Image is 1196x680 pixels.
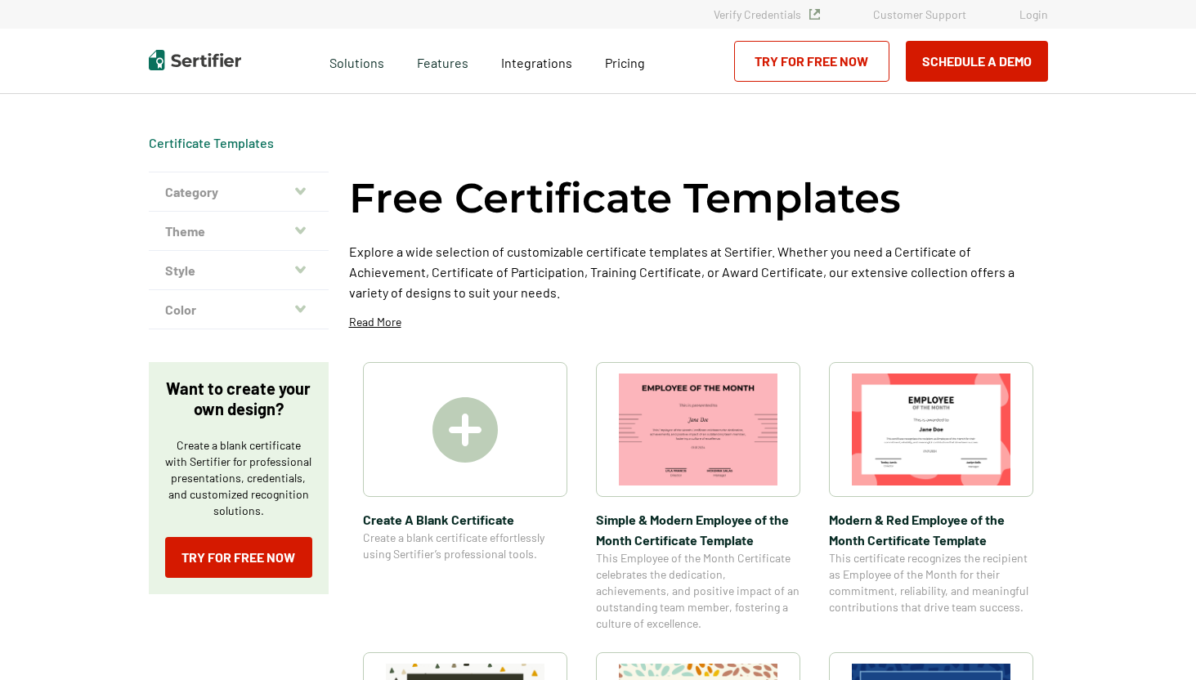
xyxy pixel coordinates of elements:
[596,550,800,632] span: This Employee of the Month Certificate celebrates the dedication, achievements, and positive impa...
[829,509,1033,550] span: Modern & Red Employee of the Month Certificate Template
[349,314,401,330] p: Read More
[417,51,468,71] span: Features
[149,212,329,251] button: Theme
[1019,7,1048,21] a: Login
[363,509,567,530] span: Create A Blank Certificate
[734,41,889,82] a: Try for Free Now
[349,241,1048,302] p: Explore a wide selection of customizable certificate templates at Sertifier. Whether you need a C...
[714,7,820,21] a: Verify Credentials
[149,135,274,150] a: Certificate Templates
[349,172,901,225] h1: Free Certificate Templates
[852,374,1010,485] img: Modern & Red Employee of the Month Certificate Template
[149,135,274,151] span: Certificate Templates
[149,50,241,70] img: Sertifier | Digital Credentialing Platform
[619,374,777,485] img: Simple & Modern Employee of the Month Certificate Template
[596,509,800,550] span: Simple & Modern Employee of the Month Certificate Template
[829,550,1033,615] span: This certificate recognizes the recipient as Employee of the Month for their commitment, reliabil...
[501,55,572,70] span: Integrations
[873,7,966,21] a: Customer Support
[432,397,498,463] img: Create A Blank Certificate
[149,251,329,290] button: Style
[605,51,645,71] a: Pricing
[149,290,329,329] button: Color
[149,135,274,151] div: Breadcrumb
[596,362,800,632] a: Simple & Modern Employee of the Month Certificate TemplateSimple & Modern Employee of the Month C...
[149,172,329,212] button: Category
[501,51,572,71] a: Integrations
[329,51,384,71] span: Solutions
[165,537,312,578] a: Try for Free Now
[363,530,567,562] span: Create a blank certificate effortlessly using Sertifier’s professional tools.
[809,9,820,20] img: Verified
[829,362,1033,632] a: Modern & Red Employee of the Month Certificate TemplateModern & Red Employee of the Month Certifi...
[605,55,645,70] span: Pricing
[165,378,312,419] p: Want to create your own design?
[165,437,312,519] p: Create a blank certificate with Sertifier for professional presentations, credentials, and custom...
